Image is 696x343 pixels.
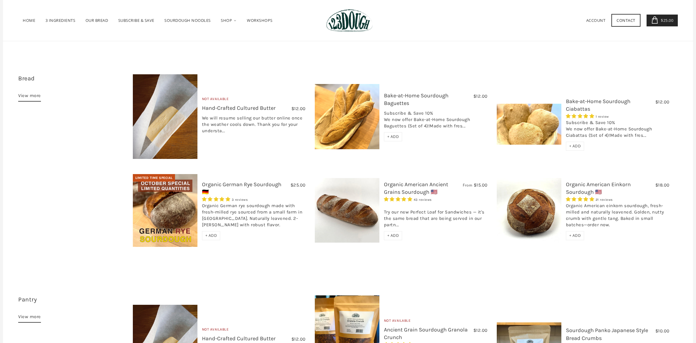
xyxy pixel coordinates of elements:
[291,182,306,188] span: $25.00
[202,96,306,104] div: Not Available
[566,203,670,231] div: Organic American einkorn sourdough, fresh-milled and naturally leavened. Golden, nutty crumb with...
[596,198,613,202] span: 21 reviews
[242,9,277,32] a: Workshops
[566,327,648,341] a: Sourdough Panko Japanese Style Bread Crumbs
[81,9,113,32] a: Our Bread
[326,9,373,32] img: 123Dough Bakery
[384,231,402,240] div: + ADD
[566,142,584,151] div: + ADD
[414,198,432,202] span: 43 reviews
[566,181,631,195] a: Organic American Einkorn Sourdough 🇺🇸
[384,326,468,341] a: Ancient Grain Sourdough Granola Crunch
[86,18,108,23] span: Our Bread
[202,231,220,240] div: + ADD
[596,115,609,119] span: 1 review
[164,18,211,23] span: SOURDOUGH NOODLES
[315,178,379,243] img: Organic American Ancient Grains Sourdough 🇺🇸
[566,231,584,240] div: + ADD
[118,18,154,23] span: Subscribe & Save
[205,233,217,238] span: + ADD
[232,198,248,202] span: 3 reviews
[497,178,561,243] img: Organic American Einkorn Sourdough 🇺🇸
[566,98,630,112] a: Bake-at-Home Sourdough Ciabattas
[586,18,606,23] a: Account
[384,203,488,231] div: Try our new Perfect Loaf for Sandwiches — it's the same bread that are being served in our partn...
[569,233,581,238] span: + ADD
[202,335,276,342] a: Hand-Crafted Cultured Butter
[384,110,488,132] div: Subscribe & Save 10% We now offer Bake-at-Home Sourdough Baguettes (Set of 4)!Made with fres...
[18,295,128,313] h3: 30 items
[202,115,306,137] div: We will resume selling our butter online once the weather cools down. Thank you for your understa...
[202,105,276,111] a: Hand-Crafted Cultured Butter
[291,336,306,342] span: $12.00
[18,74,128,92] h3: 14 items
[133,174,197,247] img: Organic German Rye Sourdough 🇩🇪
[202,197,232,202] span: 5.00 stars
[473,328,488,333] span: $12.00
[655,182,670,188] span: $18.00
[160,9,215,32] a: SOURDOUGH NOODLES
[655,328,670,334] span: $10.00
[202,203,306,231] div: Organic German rye sourdough made with fresh-milled rye sourced from a small farm in [GEOGRAPHIC_...
[45,18,76,23] span: 3 Ingredients
[23,18,35,23] span: Home
[497,104,561,145] img: Bake-at-Home Sourdough Ciabattas
[216,9,241,32] a: Shop
[114,9,159,32] a: Subscribe & Save
[384,181,448,195] a: Organic American Ancient Grains Sourdough 🇺🇸
[387,233,399,238] span: + ADD
[18,75,35,82] a: Bread
[315,84,379,149] img: Bake-at-Home Sourdough Baguettes
[133,74,197,159] img: Hand-Crafted Cultured Butter
[202,181,281,195] a: Organic German Rye Sourdough 🇩🇪
[221,18,232,23] span: Shop
[463,183,472,188] span: From
[18,296,37,303] a: Pantry
[474,182,488,188] span: $15.00
[384,132,402,141] div: + ADD
[387,134,399,139] span: + ADD
[133,174,175,182] div: Limited Time Special
[41,9,80,32] a: 3 Ingredients
[647,15,678,26] a: $25.00
[384,92,449,106] a: Bake-at-Home Sourdough Baguettes
[18,9,40,32] a: Home
[384,318,488,326] div: Not Available
[569,143,581,149] span: + ADD
[18,313,41,323] a: View more
[18,9,277,32] nav: Primary
[566,119,670,142] div: Subscribe & Save 10% We now offer Bake-at-Home Sourdough Ciabattas (Set of 4)!Made with fres...
[291,106,306,111] span: $12.00
[473,93,488,99] span: $12.00
[655,99,670,105] span: $12.00
[659,18,673,23] span: $25.00
[384,197,414,202] span: 4.93 stars
[566,197,596,202] span: 4.95 stars
[202,327,306,335] div: Not Available
[566,113,596,119] span: 5.00 stars
[247,18,273,23] span: Workshops
[18,92,41,102] a: View more
[611,14,641,27] a: Contact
